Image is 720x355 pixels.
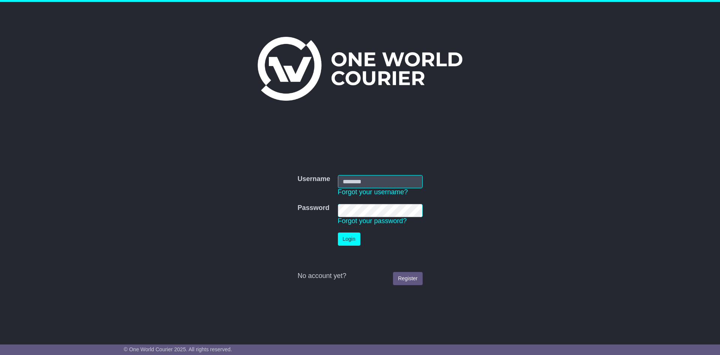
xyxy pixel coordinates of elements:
label: Password [297,204,329,212]
a: Register [393,272,422,285]
a: Forgot your username? [338,188,408,196]
label: Username [297,175,330,183]
button: Login [338,233,360,246]
div: No account yet? [297,272,422,280]
img: One World [258,37,462,101]
span: © One World Courier 2025. All rights reserved. [124,346,232,352]
a: Forgot your password? [338,217,407,225]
